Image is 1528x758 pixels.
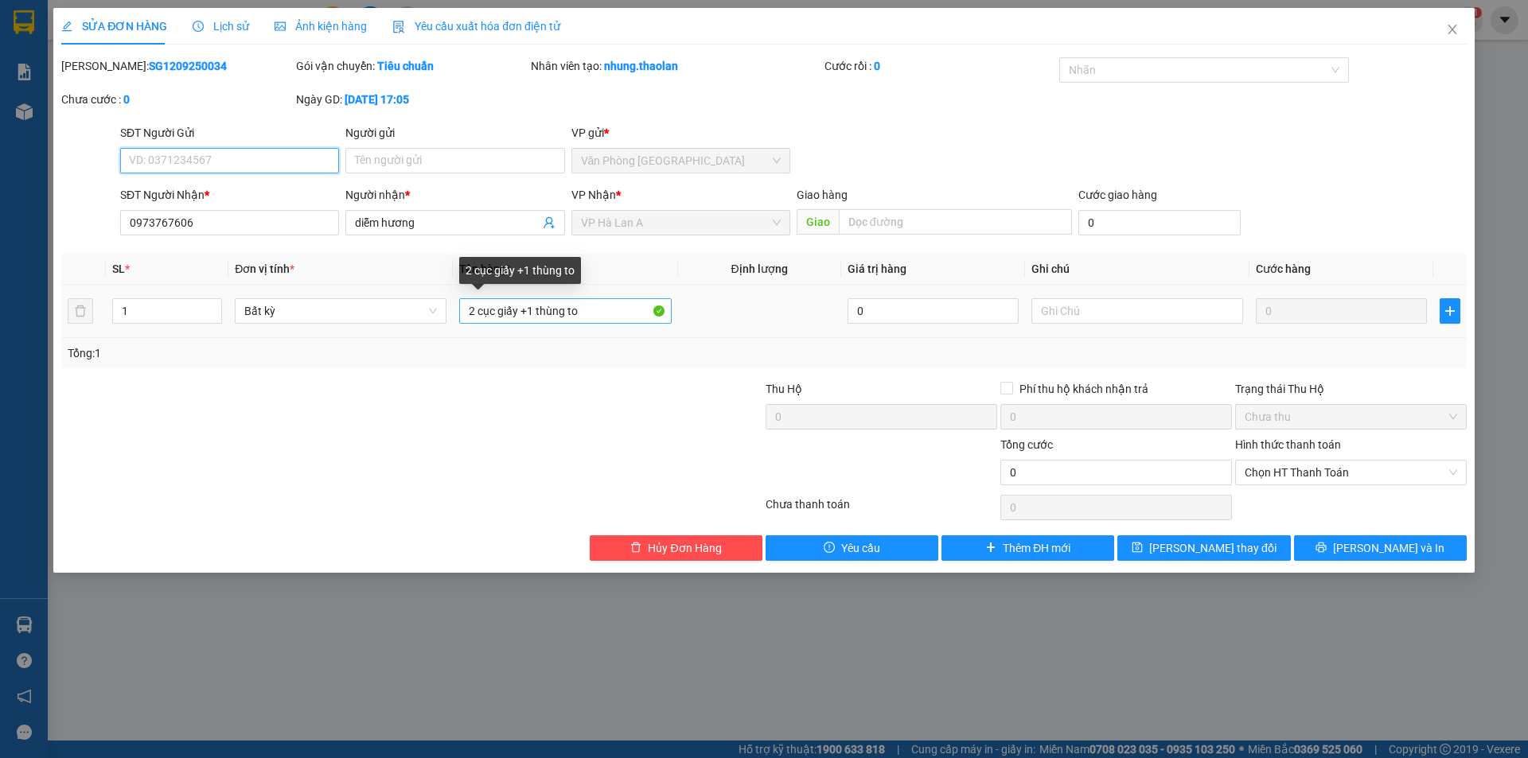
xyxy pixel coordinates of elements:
[244,299,437,323] span: Bất kỳ
[61,91,293,108] div: Chưa cước :
[1132,542,1143,554] span: save
[1256,262,1311,275] span: Cước hàng
[1235,438,1341,451] label: Hình thức thanh toán
[839,209,1072,235] input: Dọc đường
[571,124,790,142] div: VP gửi
[61,57,293,75] div: [PERSON_NAME]:
[1003,539,1070,557] span: Thêm ĐH mới
[797,209,839,235] span: Giao
[296,91,528,108] div: Ngày GD:
[459,298,671,324] input: VD: Bàn, Ghế
[1245,461,1457,484] span: Chọn HT Thanh Toán
[120,186,339,204] div: SĐT Người Nhận
[275,20,367,33] span: Ảnh kiện hàng
[590,535,762,561] button: deleteHủy Đơn Hàng
[764,496,999,523] div: Chưa thanh toán
[531,57,821,75] div: Nhân viên tạo:
[1440,298,1460,324] button: plus
[766,383,802,395] span: Thu Hộ
[1294,535,1467,561] button: printer[PERSON_NAME] và In
[571,189,616,201] span: VP Nhận
[275,21,286,32] span: picture
[377,60,434,72] b: Tiêu chuẩn
[1149,539,1277,557] span: [PERSON_NAME] thay đổi
[392,21,405,33] img: icon
[1245,405,1457,429] span: Chưa thu
[1078,189,1157,201] label: Cước giao hàng
[1316,542,1327,554] span: printer
[581,149,781,173] span: Văn Phòng Sài Gòn
[604,60,678,72] b: nhung.thaolan
[824,542,835,554] span: exclamation-circle
[123,93,130,106] b: 0
[193,20,249,33] span: Lịch sử
[581,211,781,235] span: VP Hà Lan A
[797,189,848,201] span: Giao hàng
[149,60,227,72] b: SG1209250034
[766,535,938,561] button: exclamation-circleYêu cầu
[345,93,409,106] b: [DATE] 17:05
[874,60,880,72] b: 0
[345,124,564,142] div: Người gửi
[235,262,294,275] span: Đơn vị tính
[345,186,564,204] div: Người nhận
[543,216,555,229] span: user-add
[1000,438,1053,451] span: Tổng cước
[648,539,721,557] span: Hủy Đơn Hàng
[296,57,528,75] div: Gói vận chuyển:
[1256,298,1427,324] input: 0
[985,542,996,554] span: plus
[392,20,560,33] span: Yêu cầu xuất hóa đơn điện tử
[459,257,581,284] div: 2 cục giấy +1 thùng to
[68,298,93,324] button: delete
[61,21,72,32] span: edit
[824,57,1056,75] div: Cước rồi :
[1078,210,1241,235] input: Cước giao hàng
[1025,254,1249,285] th: Ghi chú
[841,539,880,557] span: Yêu cầu
[120,124,339,142] div: SĐT Người Gửi
[1430,8,1475,52] button: Close
[112,262,125,275] span: SL
[1117,535,1290,561] button: save[PERSON_NAME] thay đổi
[1031,298,1243,324] input: Ghi Chú
[1235,380,1467,398] div: Trạng thái Thu Hộ
[68,344,590,362] div: Tổng: 1
[1440,305,1460,317] span: plus
[630,542,641,554] span: delete
[1446,23,1459,36] span: close
[193,21,204,32] span: clock-circle
[1333,539,1444,557] span: [PERSON_NAME] và In
[8,95,184,118] li: Thảo Lan
[1013,380,1155,398] span: Phí thu hộ khách nhận trả
[61,20,167,33] span: SỬA ĐƠN HÀNG
[8,118,184,140] li: In ngày: 16:08 12/09
[941,535,1114,561] button: plusThêm ĐH mới
[731,262,788,275] span: Định lượng
[848,262,906,275] span: Giá trị hàng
